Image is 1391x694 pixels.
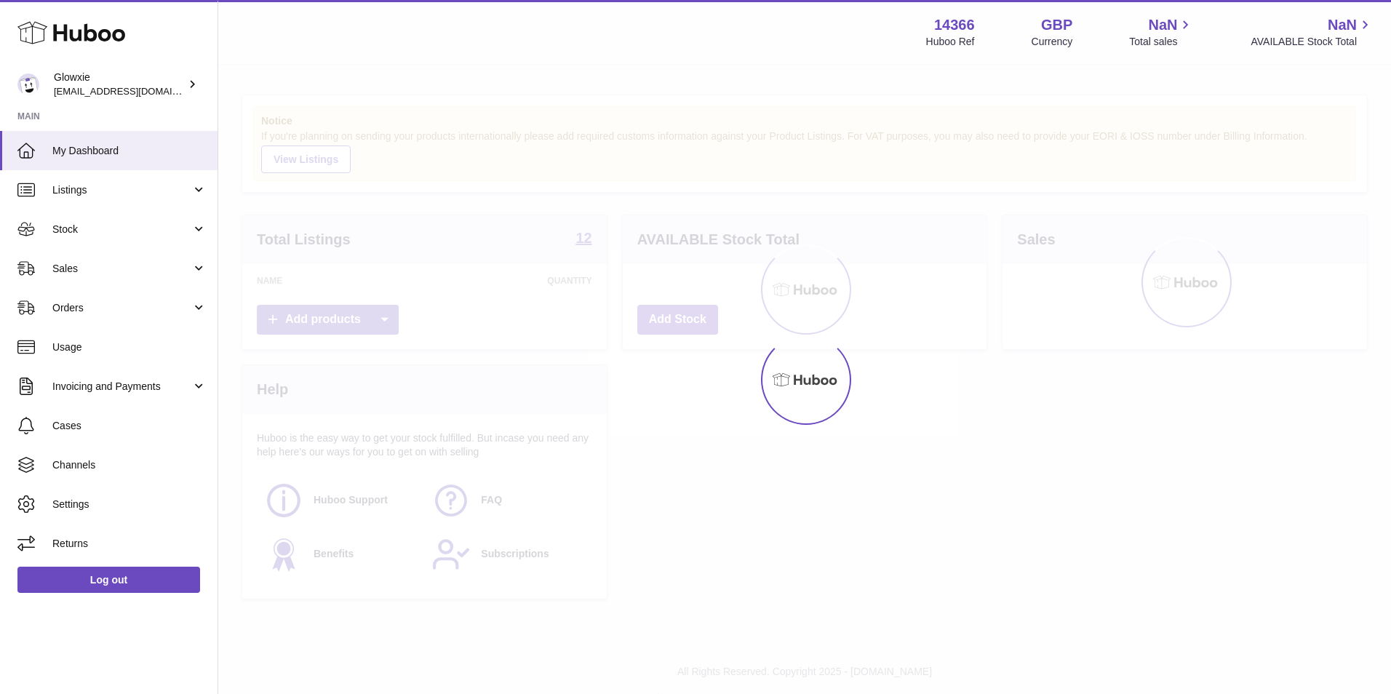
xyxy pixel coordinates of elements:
[52,340,207,354] span: Usage
[54,85,214,97] span: [EMAIL_ADDRESS][DOMAIN_NAME]
[1148,15,1177,35] span: NaN
[1328,15,1357,35] span: NaN
[52,537,207,551] span: Returns
[52,301,191,315] span: Orders
[1251,35,1374,49] span: AVAILABLE Stock Total
[54,71,185,98] div: Glowxie
[52,380,191,394] span: Invoicing and Payments
[1032,35,1073,49] div: Currency
[1129,35,1194,49] span: Total sales
[52,262,191,276] span: Sales
[52,498,207,511] span: Settings
[926,35,975,49] div: Huboo Ref
[52,223,191,236] span: Stock
[1251,15,1374,49] a: NaN AVAILABLE Stock Total
[1041,15,1072,35] strong: GBP
[17,567,200,593] a: Log out
[52,144,207,158] span: My Dashboard
[52,419,207,433] span: Cases
[52,458,207,472] span: Channels
[17,73,39,95] img: internalAdmin-14366@internal.huboo.com
[934,15,975,35] strong: 14366
[52,183,191,197] span: Listings
[1129,15,1194,49] a: NaN Total sales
